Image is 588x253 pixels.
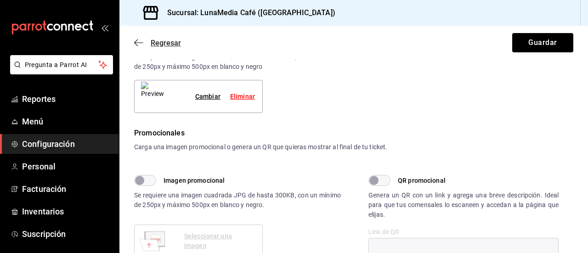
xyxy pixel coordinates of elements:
[160,7,335,18] h3: Sucursal: LunaMedia Café ([GEOGRAPHIC_DATA])
[230,92,255,101] div: Eliminar
[151,39,181,47] span: Regresar
[6,67,113,76] a: Pregunta a Parrot AI
[184,231,255,251] div: Seleccionar una imagen
[101,24,108,31] button: open_drawer_menu
[10,55,113,74] button: Pregunta a Parrot AI
[134,142,573,152] div: Carga una imagen promocional o genera un QR que quieras mostrar al final de tu ticket.
[195,92,220,101] div: Cambiar
[368,191,559,219] div: Genera un QR con un link y agrega una breve descripción. Ideal para que tus comensales lo escanee...
[22,115,112,128] span: Menú
[22,160,112,173] span: Personal
[134,52,341,72] div: Se requiere una imagen cuadrada JPG de hasta 700KB, con un mínimo de 250px y máximo 500px en blan...
[512,33,573,52] button: Guardar
[368,229,559,235] label: Link de QR
[141,82,164,111] img: Preview
[134,191,341,210] div: Se requiere una imagen cuadrada JPG de hasta 300KB, con un mínimo de 250px y máximo 500px en blan...
[22,93,112,105] span: Reportes
[22,138,112,150] span: Configuración
[164,176,225,186] span: Imagen promocional
[25,60,99,70] span: Pregunta a Parrot AI
[134,128,573,139] div: Promocionales
[22,228,112,240] span: Suscripción
[22,183,112,195] span: Facturación
[134,39,181,47] button: Regresar
[398,176,446,186] span: QR promocional
[22,205,112,218] span: Inventarios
